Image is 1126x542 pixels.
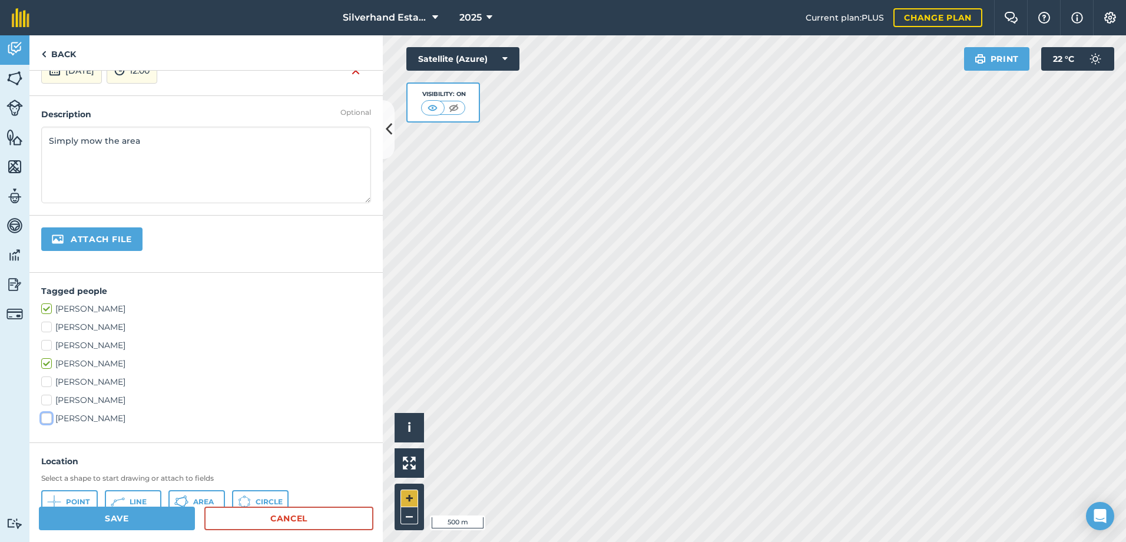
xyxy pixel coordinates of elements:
img: svg+xml;base64,PD94bWwgdmVyc2lvbj0iMS4wIiBlbmNvZGluZz0idXRmLTgiPz4KPCEtLSBHZW5lcmF0b3I6IEFkb2JlIE... [6,246,23,264]
img: svg+xml;base64,PD94bWwgdmVyc2lvbj0iMS4wIiBlbmNvZGluZz0idXRmLTgiPz4KPCEtLSBHZW5lcmF0b3I6IEFkb2JlIE... [1084,47,1107,71]
label: [PERSON_NAME] [41,394,371,406]
h4: Tagged people [41,285,371,298]
img: svg+xml;base64,PD94bWwgdmVyc2lvbj0iMS4wIiBlbmNvZGluZz0idXRmLTgiPz4KPCEtLSBHZW5lcmF0b3I6IEFkb2JlIE... [6,306,23,322]
span: 22 ° C [1053,47,1074,71]
label: [PERSON_NAME] [41,376,371,388]
span: Current plan : PLUS [806,11,884,24]
img: svg+xml;base64,PHN2ZyB4bWxucz0iaHR0cDovL3d3dy53My5vcmcvMjAwMC9zdmciIHdpZHRoPSIxOSIgaGVpZ2h0PSIyNC... [975,52,986,66]
span: Area [193,497,214,507]
img: svg+xml;base64,PD94bWwgdmVyc2lvbj0iMS4wIiBlbmNvZGluZz0idXRmLTgiPz4KPCEtLSBHZW5lcmF0b3I6IEFkb2JlIE... [6,100,23,116]
h4: Description [41,108,371,121]
div: Open Intercom Messenger [1086,502,1114,530]
a: Change plan [893,8,982,27]
button: Point [41,490,98,514]
span: i [408,420,411,435]
button: Circle [232,490,289,514]
img: svg+xml;base64,PHN2ZyB4bWxucz0iaHR0cDovL3d3dy53My5vcmcvMjAwMC9zdmciIHdpZHRoPSI1NiIgaGVpZ2h0PSI2MC... [6,70,23,87]
img: svg+xml;base64,PD94bWwgdmVyc2lvbj0iMS4wIiBlbmNvZGluZz0idXRmLTgiPz4KPCEtLSBHZW5lcmF0b3I6IEFkb2JlIE... [6,187,23,205]
button: Area [168,490,225,514]
div: Visibility: On [421,90,466,99]
span: Circle [256,497,283,507]
button: i [395,413,424,442]
img: svg+xml;base64,PHN2ZyB4bWxucz0iaHR0cDovL3d3dy53My5vcmcvMjAwMC9zdmciIHdpZHRoPSI1NiIgaGVpZ2h0PSI2MC... [6,128,23,146]
img: A cog icon [1103,12,1117,24]
button: Save [39,507,195,530]
button: Print [964,47,1030,71]
label: [PERSON_NAME] [41,358,371,370]
a: Cancel [204,507,373,530]
button: + [400,490,418,507]
label: [PERSON_NAME] [41,321,371,333]
label: [PERSON_NAME] [41,339,371,352]
img: Two speech bubbles overlapping with the left bubble in the forefront [1004,12,1018,24]
img: Four arrows, one pointing top left, one top right, one bottom right and the last bottom left [403,457,416,470]
span: Silverhand Estate [343,11,428,25]
h3: Select a shape to start drawing or attach to fields [41,474,371,483]
img: svg+xml;base64,PHN2ZyB4bWxucz0iaHR0cDovL3d3dy53My5vcmcvMjAwMC9zdmciIHdpZHRoPSI1MCIgaGVpZ2h0PSI0MC... [446,102,461,114]
textarea: Simply mow the area [41,127,371,203]
span: Line [130,497,147,507]
img: svg+xml;base64,PHN2ZyB4bWxucz0iaHR0cDovL3d3dy53My5vcmcvMjAwMC9zdmciIHdpZHRoPSI1NiIgaGVpZ2h0PSI2MC... [6,158,23,176]
button: 22 °C [1041,47,1114,71]
button: Line [105,490,161,514]
h4: Location [41,455,371,468]
label: [PERSON_NAME] [41,303,371,315]
img: svg+xml;base64,PHN2ZyB4bWxucz0iaHR0cDovL3d3dy53My5vcmcvMjAwMC9zdmciIHdpZHRoPSI5IiBoZWlnaHQ9IjI0Ii... [41,47,47,61]
div: Optional [340,108,371,117]
span: 2025 [459,11,482,25]
button: – [400,507,418,524]
img: svg+xml;base64,PHN2ZyB4bWxucz0iaHR0cDovL3d3dy53My5vcmcvMjAwMC9zdmciIHdpZHRoPSI1MCIgaGVpZ2h0PSI0MC... [425,102,440,114]
img: fieldmargin Logo [12,8,29,27]
img: svg+xml;base64,PD94bWwgdmVyc2lvbj0iMS4wIiBlbmNvZGluZz0idXRmLTgiPz4KPCEtLSBHZW5lcmF0b3I6IEFkb2JlIE... [6,276,23,293]
img: svg+xml;base64,PD94bWwgdmVyc2lvbj0iMS4wIiBlbmNvZGluZz0idXRmLTgiPz4KPCEtLSBHZW5lcmF0b3I6IEFkb2JlIE... [6,40,23,58]
button: Satellite (Azure) [406,47,519,71]
img: svg+xml;base64,PD94bWwgdmVyc2lvbj0iMS4wIiBlbmNvZGluZz0idXRmLTgiPz4KPCEtLSBHZW5lcmF0b3I6IEFkb2JlIE... [6,217,23,234]
span: Point [66,497,90,507]
img: svg+xml;base64,PD94bWwgdmVyc2lvbj0iMS4wIiBlbmNvZGluZz0idXRmLTgiPz4KPCEtLSBHZW5lcmF0b3I6IEFkb2JlIE... [6,518,23,529]
img: A question mark icon [1037,12,1051,24]
a: Back [29,35,88,70]
img: svg+xml;base64,PHN2ZyB4bWxucz0iaHR0cDovL3d3dy53My5vcmcvMjAwMC9zdmciIHdpZHRoPSIxNyIgaGVpZ2h0PSIxNy... [1071,11,1083,25]
label: [PERSON_NAME] [41,412,371,425]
